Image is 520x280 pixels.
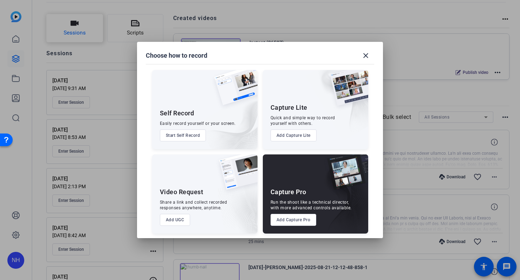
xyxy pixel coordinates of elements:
[271,103,307,112] div: Capture Lite
[160,199,227,211] div: Share a link and collect recorded responses anywhere, anytime.
[214,154,258,197] img: ugc-content.png
[160,129,206,141] button: Start Self Record
[271,199,352,211] div: Run the shoot like a technical director, with more advanced controls available.
[196,85,258,149] img: embarkstudio-self-record.png
[160,214,190,226] button: Add UGC
[271,214,317,226] button: Add Capture Pro
[271,188,306,196] div: Capture Pro
[271,129,317,141] button: Add Capture Lite
[160,188,203,196] div: Video Request
[217,176,258,234] img: embarkstudio-ugc-content.png
[316,163,368,234] img: embarkstudio-capture-pro.png
[209,70,258,112] img: self-record.png
[160,121,236,126] div: Easily record yourself or your screen.
[271,115,335,126] div: Quick and simple way to record yourself with others.
[362,51,370,60] mat-icon: close
[160,109,194,117] div: Self Record
[146,51,207,60] h1: Choose how to record
[325,70,368,113] img: capture-lite.png
[322,154,368,197] img: capture-pro.png
[305,70,368,140] img: embarkstudio-capture-lite.png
